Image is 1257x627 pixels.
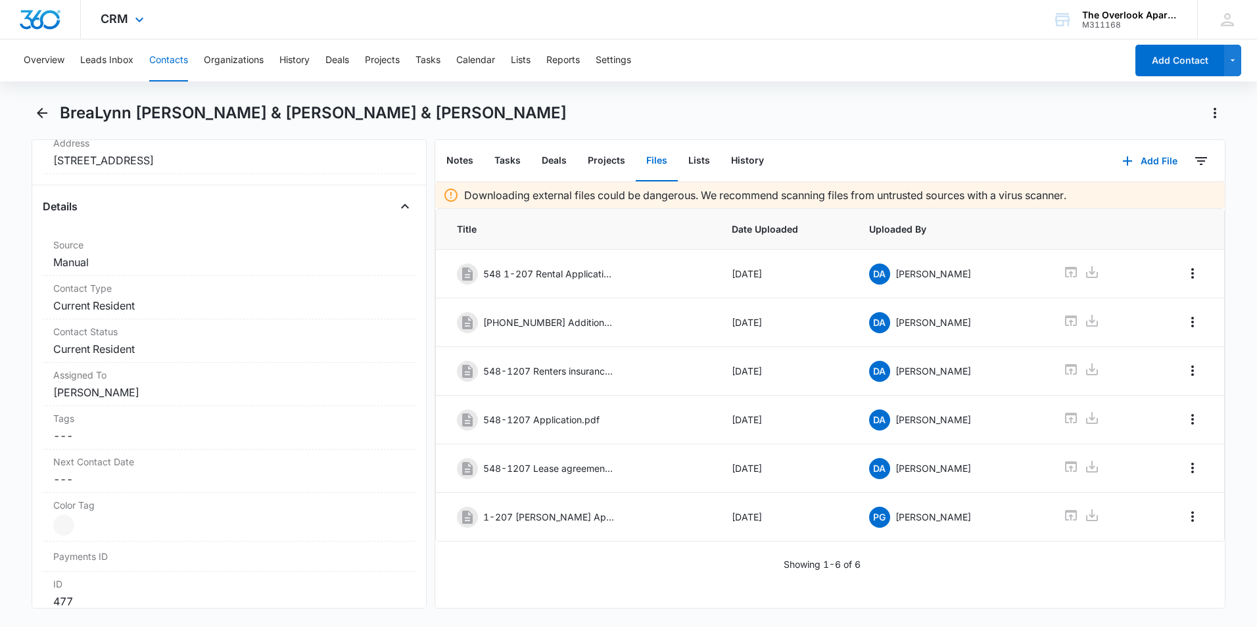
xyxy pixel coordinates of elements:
[869,458,890,479] span: DA
[716,444,853,493] td: [DATE]
[53,428,405,444] dd: ---
[53,325,405,338] label: Contact Status
[869,507,890,528] span: PG
[43,363,415,406] div: Assigned To[PERSON_NAME]
[53,254,405,270] dd: Manual
[483,364,615,378] p: 548-1207 Renters insurance.pdf
[484,141,531,181] button: Tasks
[1182,506,1203,527] button: Overflow Menu
[1135,45,1224,76] button: Add Contact
[53,471,405,487] dd: ---
[716,396,853,444] td: [DATE]
[53,238,405,252] label: Source
[511,39,531,81] button: Lists
[1182,263,1203,284] button: Overflow Menu
[716,347,853,396] td: [DATE]
[43,542,415,572] div: Payments ID
[869,361,890,382] span: DA
[464,187,1066,203] p: Downloading external files could be dangerous. We recommend scanning files from untrusted sources...
[53,593,405,609] dd: 477
[43,406,415,450] div: Tags---
[869,222,1032,236] span: Uploaded By
[895,315,971,329] p: [PERSON_NAME]
[53,384,405,400] dd: [PERSON_NAME]
[577,141,636,181] button: Projects
[483,315,615,329] p: [PHONE_NUMBER] Additional Addendums.pdf
[53,298,405,313] dd: Current Resident
[716,250,853,298] td: [DATE]
[483,461,615,475] p: 548-1207 Lease agreement.pdf
[869,312,890,333] span: DA
[1109,145,1191,177] button: Add File
[53,455,405,469] label: Next Contact Date
[1204,103,1225,124] button: Actions
[716,298,853,347] td: [DATE]
[436,141,484,181] button: Notes
[149,39,188,81] button: Contacts
[457,222,700,236] span: Title
[636,141,678,181] button: Files
[365,39,400,81] button: Projects
[43,450,415,493] div: Next Contact Date---
[60,103,567,123] h1: BreaLynn [PERSON_NAME] & [PERSON_NAME] & [PERSON_NAME]
[869,264,890,285] span: DA
[1182,312,1203,333] button: Overflow Menu
[204,39,264,81] button: Organizations
[869,409,890,430] span: DA
[53,281,405,295] label: Contact Type
[483,267,615,281] p: 548 1-207 Rental Applications.pdf
[53,549,141,563] dt: Payments ID
[596,39,631,81] button: Settings
[43,198,78,214] h4: Details
[279,39,310,81] button: History
[43,276,415,319] div: Contact TypeCurrent Resident
[53,368,405,382] label: Assigned To
[483,413,600,427] p: 548-1207 Application.pdf
[80,39,133,81] button: Leads Inbox
[43,319,415,363] div: Contact StatusCurrent Resident
[325,39,349,81] button: Deals
[895,267,971,281] p: [PERSON_NAME]
[483,510,615,524] p: 1-207 [PERSON_NAME] Application
[1191,151,1212,172] button: Filters
[1182,360,1203,381] button: Overflow Menu
[721,141,774,181] button: History
[895,413,971,427] p: [PERSON_NAME]
[732,222,838,236] span: Date Uploaded
[895,510,971,524] p: [PERSON_NAME]
[1082,10,1178,20] div: account name
[43,572,415,615] div: ID477
[43,493,415,542] div: Color Tag
[716,493,853,542] td: [DATE]
[53,136,405,150] label: Address
[415,39,440,81] button: Tasks
[1182,457,1203,478] button: Overflow Menu
[53,152,405,168] dd: [STREET_ADDRESS]
[53,341,405,357] dd: Current Resident
[24,39,64,81] button: Overview
[394,196,415,217] button: Close
[895,461,971,475] p: [PERSON_NAME]
[895,364,971,378] p: [PERSON_NAME]
[1082,20,1178,30] div: account id
[784,557,861,571] p: Showing 1-6 of 6
[101,12,128,26] span: CRM
[53,577,405,591] dt: ID
[546,39,580,81] button: Reports
[32,103,52,124] button: Back
[43,233,415,276] div: SourceManual
[678,141,721,181] button: Lists
[53,498,405,512] label: Color Tag
[1182,409,1203,430] button: Overflow Menu
[531,141,577,181] button: Deals
[53,411,405,425] label: Tags
[456,39,495,81] button: Calendar
[43,131,415,174] div: Address[STREET_ADDRESS]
